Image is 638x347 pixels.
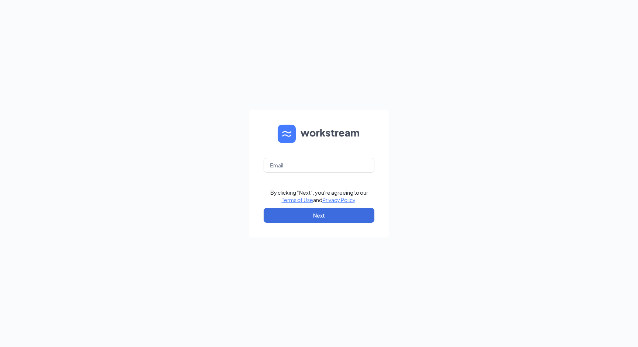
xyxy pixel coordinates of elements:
a: Terms of Use [282,197,313,203]
div: By clicking "Next", you're agreeing to our and . [270,189,368,204]
img: WS logo and Workstream text [278,125,360,143]
a: Privacy Policy [322,197,355,203]
input: Email [264,158,374,173]
button: Next [264,208,374,223]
